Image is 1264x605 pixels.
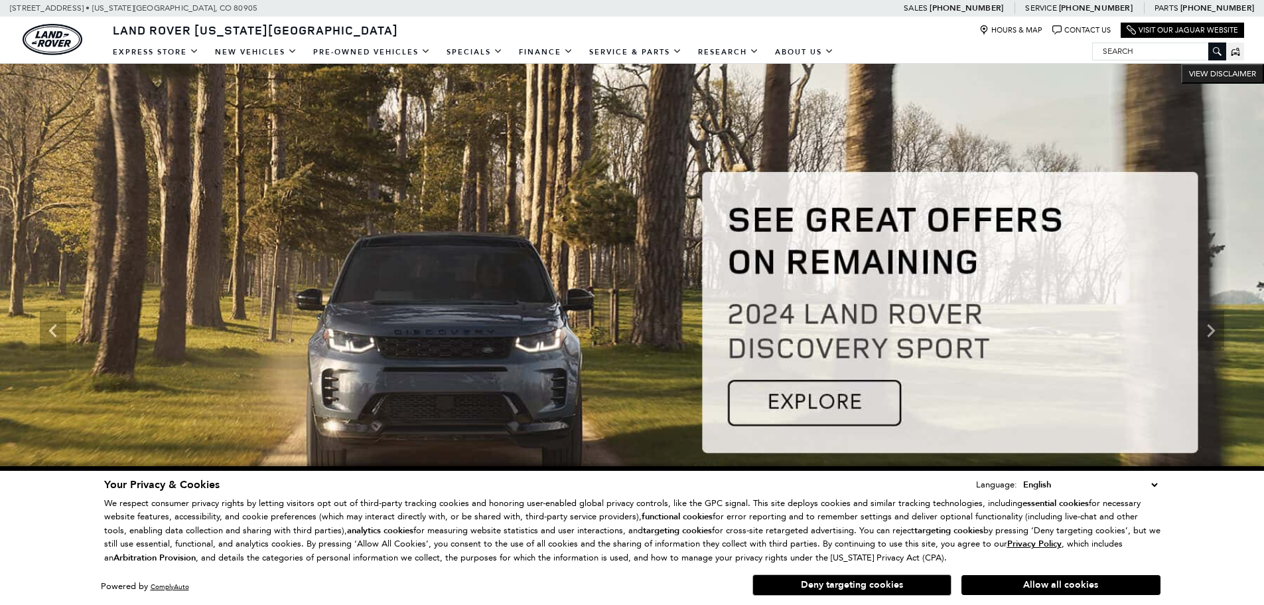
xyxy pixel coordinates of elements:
span: Parts [1155,3,1178,13]
a: [PHONE_NUMBER] [1180,3,1254,13]
button: Allow all cookies [961,575,1160,595]
a: [PHONE_NUMBER] [1059,3,1133,13]
div: Previous [40,311,66,351]
a: Privacy Policy [1007,539,1062,549]
strong: analytics cookies [347,525,413,537]
a: New Vehicles [207,41,305,64]
a: EXPRESS STORE [105,41,207,64]
nav: Main Navigation [105,41,842,64]
a: Pre-Owned Vehicles [305,41,439,64]
div: Powered by [101,582,189,591]
strong: targeting cookies [914,525,983,537]
a: [STREET_ADDRESS] • [US_STATE][GEOGRAPHIC_DATA], CO 80905 [10,3,257,13]
a: land-rover [23,24,82,55]
span: Sales [904,3,928,13]
strong: functional cookies [642,511,713,523]
button: Deny targeting cookies [752,574,951,596]
input: Search [1093,43,1226,59]
p: We respect consumer privacy rights by letting visitors opt out of third-party tracking cookies an... [104,497,1160,565]
a: Contact Us [1052,25,1111,35]
span: VIEW DISCLAIMER [1189,68,1256,79]
a: Land Rover [US_STATE][GEOGRAPHIC_DATA] [105,22,406,38]
a: Service & Parts [581,41,690,64]
u: Privacy Policy [1007,538,1062,550]
span: Service [1025,3,1056,13]
a: About Us [767,41,842,64]
span: Land Rover [US_STATE][GEOGRAPHIC_DATA] [113,22,398,38]
button: VIEW DISCLAIMER [1181,64,1264,84]
a: Finance [511,41,581,64]
select: Language Select [1020,477,1160,492]
a: Hours & Map [979,25,1042,35]
a: Research [690,41,767,64]
span: Your Privacy & Cookies [104,477,220,492]
a: [PHONE_NUMBER] [930,3,1003,13]
a: Visit Our Jaguar Website [1127,25,1238,35]
strong: Arbitration Provision [113,552,196,564]
strong: targeting cookies [643,525,712,537]
img: Land Rover [23,24,82,55]
a: ComplyAuto [151,582,189,591]
a: Specials [439,41,511,64]
div: Language: [976,480,1017,489]
strong: essential cookies [1022,497,1089,509]
div: Next [1198,311,1224,351]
